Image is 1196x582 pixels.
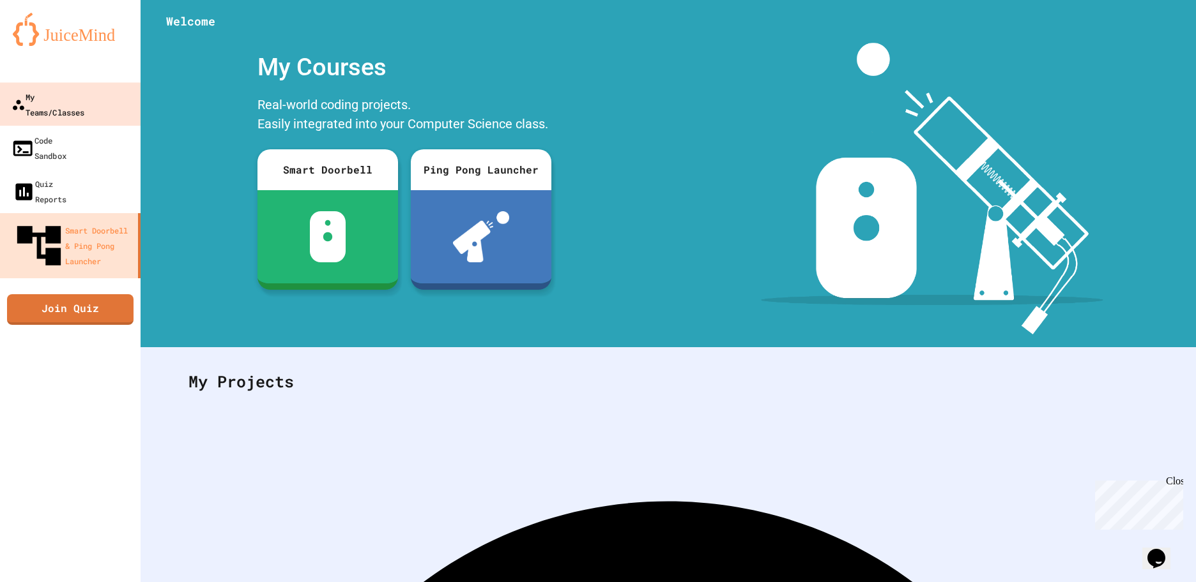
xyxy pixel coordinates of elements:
[251,92,558,140] div: Real-world coding projects. Easily integrated into your Computer Science class.
[13,176,66,207] div: Quiz Reports
[11,132,66,163] div: Code Sandbox
[1090,475,1183,530] iframe: chat widget
[5,5,88,81] div: Chat with us now!Close
[7,294,134,325] a: Join Quiz
[251,43,558,92] div: My Courses
[13,220,133,272] div: Smart Doorbell & Ping Pong Launcher
[257,149,398,190] div: Smart Doorbell
[1142,531,1183,569] iframe: chat widget
[761,43,1103,334] img: banner-image-my-projects.png
[411,149,551,190] div: Ping Pong Launcher
[13,13,128,46] img: logo-orange.svg
[176,357,1161,407] div: My Projects
[310,211,346,262] img: sdb-white.svg
[11,89,84,121] div: My Teams/Classes
[453,211,510,262] img: ppl-with-ball.png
